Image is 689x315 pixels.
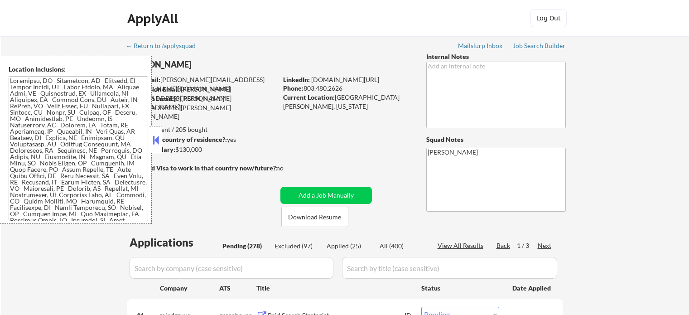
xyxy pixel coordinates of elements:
[380,242,425,251] div: All (400)
[127,164,278,172] strong: Will need Visa to work in that country now/future?:
[280,187,372,204] button: Add a Job Manually
[426,52,566,61] div: Internal Notes
[126,42,204,51] a: ← Return to /applysquad
[513,43,566,49] div: Job Search Builder
[283,84,304,92] strong: Phone:
[458,43,503,49] div: Mailslurp Inbox
[517,241,538,250] div: 1 / 3
[127,59,313,70] div: [PERSON_NAME]
[327,242,372,251] div: Applied (25)
[283,93,335,101] strong: Current Location:
[530,9,567,27] button: Log Out
[342,257,557,279] input: Search by title (case sensitive)
[513,42,566,51] a: Job Search Builder
[281,207,348,227] button: Download Resume
[126,136,227,143] strong: Can work in country of residence?:
[276,164,302,173] div: no
[127,11,181,26] div: ApplyAll
[127,94,277,121] div: [PERSON_NAME][EMAIL_ADDRESS][PERSON_NAME][DOMAIN_NAME]
[256,284,413,293] div: Title
[421,280,499,296] div: Status
[512,284,552,293] div: Date Applied
[126,135,275,144] div: yes
[275,242,320,251] div: Excluded (97)
[130,257,333,279] input: Search by company (case sensitive)
[283,76,310,83] strong: LinkedIn:
[283,84,411,93] div: 803.480.2626
[219,284,256,293] div: ATS
[426,135,566,144] div: Squad Notes
[438,241,486,250] div: View All Results
[126,145,277,154] div: $130,000
[126,43,204,49] div: ← Return to /applysquad
[160,284,219,293] div: Company
[458,42,503,51] a: Mailslurp Inbox
[311,76,379,83] a: [DOMAIN_NAME][URL]
[130,237,219,248] div: Applications
[127,75,277,93] div: [PERSON_NAME][EMAIL_ADDRESS][PERSON_NAME][DOMAIN_NAME]
[283,93,411,111] div: [GEOGRAPHIC_DATA][PERSON_NAME], [US_STATE]
[9,65,148,74] div: Location Inclusions:
[538,241,552,250] div: Next
[222,242,268,251] div: Pending (278)
[496,241,511,250] div: Back
[126,125,277,134] div: 25 sent / 205 bought
[127,85,277,111] div: [PERSON_NAME][EMAIL_ADDRESS][PERSON_NAME][DOMAIN_NAME]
